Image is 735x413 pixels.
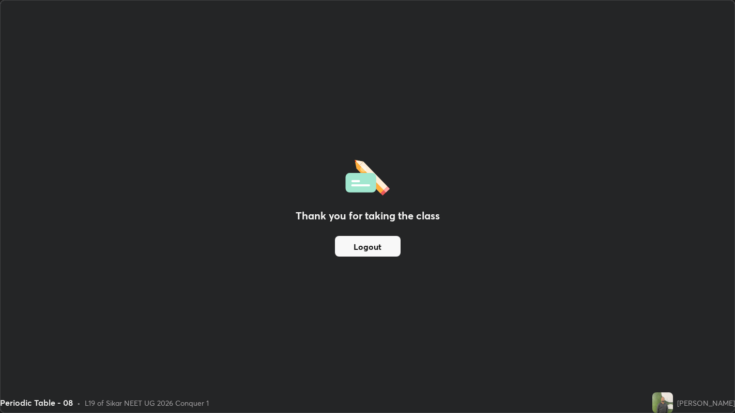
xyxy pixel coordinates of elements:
[652,392,673,413] img: ac796851681f4a6fa234867955662471.jpg
[296,208,440,224] h2: Thank you for taking the class
[77,398,81,408] div: •
[677,398,735,408] div: [PERSON_NAME]
[85,398,209,408] div: L19 of Sikar NEET UG 2026 Conquer 1
[335,236,401,257] button: Logout
[345,156,390,196] img: offlineFeedback.1438e8b3.svg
